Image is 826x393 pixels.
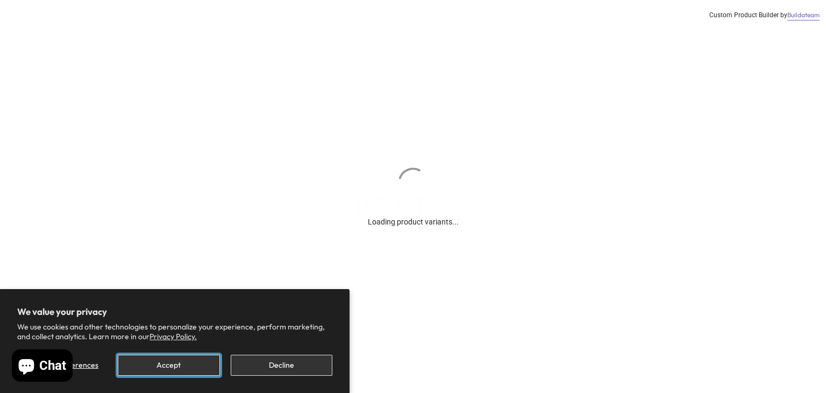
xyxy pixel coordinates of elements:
[17,322,332,341] p: We use cookies and other technologies to personalize your experience, perform marketing, and coll...
[231,355,332,376] button: Decline
[17,306,332,317] h2: We value your privacy
[118,355,219,376] button: Accept
[149,332,197,341] a: Privacy Policy.
[9,349,76,384] inbox-online-store-chat: Shopify online store chat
